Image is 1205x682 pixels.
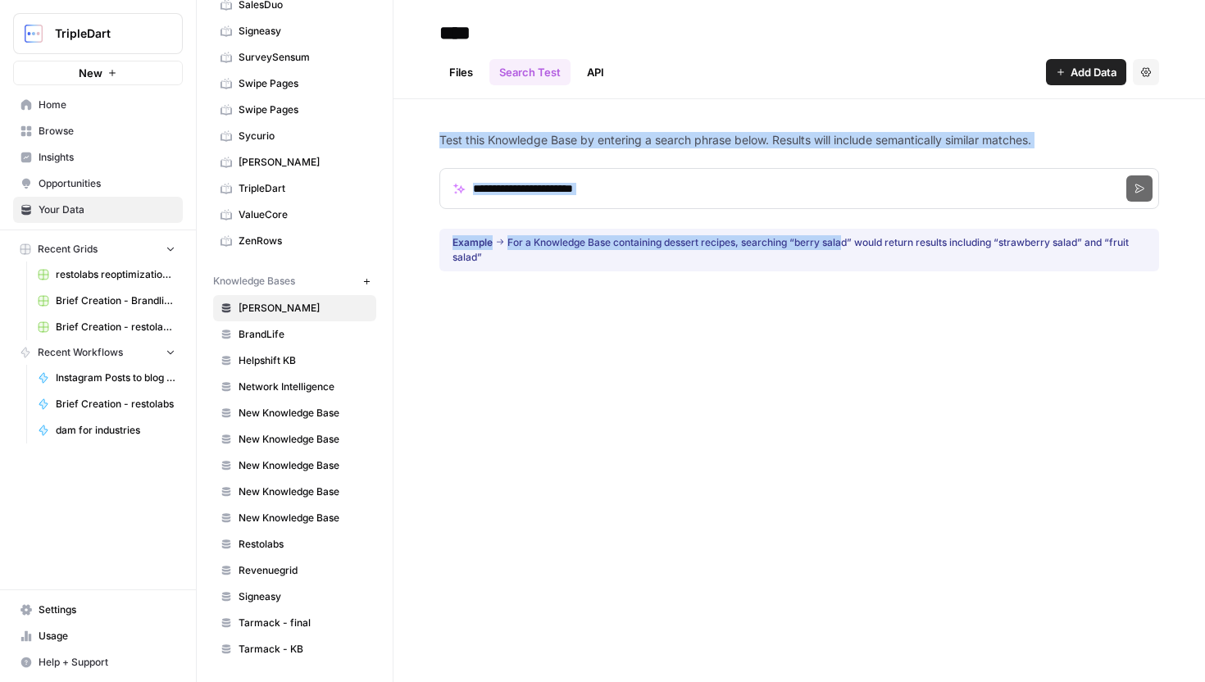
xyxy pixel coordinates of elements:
span: [PERSON_NAME] [239,301,369,316]
a: Network Intelligence [213,374,376,400]
span: TripleDart [239,181,369,196]
span: Tarmack - final [239,616,369,630]
span: Restolabs [239,537,369,552]
a: BrandLife [213,321,376,348]
a: New Knowledge Base [213,400,376,426]
span: Network Intelligence [239,380,369,394]
a: Restolabs [213,531,376,557]
a: Brief Creation - restolabs Grid [30,314,183,340]
a: ValueCore [213,202,376,228]
span: Knowledge Bases [213,274,295,289]
span: Swipe Pages [239,76,369,91]
div: For a Knowledge Base containing dessert recipes, searching “berry salad” would return results inc... [452,235,1146,265]
a: Search Test [489,59,571,85]
a: Usage [13,623,183,649]
a: Your Data [13,197,183,223]
span: Swipe Pages [239,102,369,117]
button: Recent Grids [13,237,183,261]
a: Sycurio [213,123,376,149]
span: Insights [39,150,175,165]
span: Browse [39,124,175,139]
span: Brief Creation - Brandlife Grid [56,293,175,308]
span: Usage [39,629,175,643]
span: New Knowledge Base [239,406,369,421]
span: restolabs reoptimizations aug [56,267,175,282]
a: Brief Creation - restolabs [30,391,183,417]
span: Example [452,236,493,248]
span: ZenRows [239,234,369,248]
span: New [79,65,102,81]
span: Help + Support [39,655,175,670]
a: Opportunities [13,170,183,197]
span: Home [39,98,175,112]
a: Swipe Pages [213,97,376,123]
a: New Knowledge Base [213,505,376,531]
a: Helpshift KB [213,348,376,374]
span: Signeasy [239,24,369,39]
a: New Knowledge Base [213,479,376,505]
span: BrandLife [239,327,369,342]
a: New Knowledge Base [213,452,376,479]
button: Add Data [1046,59,1126,85]
span: Add Data [1071,64,1116,80]
a: ZenRows [213,228,376,254]
a: restolabs reoptimizations aug [30,261,183,288]
span: Brief Creation - restolabs Grid [56,320,175,334]
img: TripleDart Logo [19,19,48,48]
span: New Knowledge Base [239,511,369,525]
span: ValueCore [239,207,369,222]
input: Search phrase [439,168,1159,209]
button: Help + Support [13,649,183,675]
a: New Knowledge Base [213,426,376,452]
a: Files [439,59,483,85]
a: [PERSON_NAME] [213,149,376,175]
a: Brief Creation - Brandlife Grid [30,288,183,314]
span: Opportunities [39,176,175,191]
span: Tarmack - KB [239,642,369,657]
p: Test this Knowledge Base by entering a search phrase below. Results will include semantically sim... [439,132,1159,148]
span: [PERSON_NAME] [239,155,369,170]
span: Helpshift KB [239,353,369,368]
a: Signeasy [213,18,376,44]
span: Sycurio [239,129,369,143]
a: Browse [13,118,183,144]
button: New [13,61,183,85]
span: TripleDart [55,25,154,42]
span: dam for industries [56,423,175,438]
a: Tarmack - final [213,610,376,636]
span: Settings [39,602,175,617]
button: Recent Workflows [13,340,183,365]
a: Insights [13,144,183,170]
a: Swipe Pages [213,70,376,97]
span: New Knowledge Base [239,484,369,499]
a: SurveySensum [213,44,376,70]
span: Recent Workflows [38,345,123,360]
a: dam for industries [30,417,183,443]
span: Recent Grids [38,242,98,257]
a: Settings [13,597,183,623]
a: [PERSON_NAME] [213,295,376,321]
span: Signeasy [239,589,369,604]
span: SurveySensum [239,50,369,65]
span: Brief Creation - restolabs [56,397,175,411]
button: Workspace: TripleDart [13,13,183,54]
a: Home [13,92,183,118]
a: Instagram Posts to blog articles [30,365,183,391]
a: Revenuegrid [213,557,376,584]
span: Your Data [39,202,175,217]
a: Tarmack - KB [213,636,376,662]
a: Signeasy [213,584,376,610]
a: TripleDart [213,175,376,202]
span: New Knowledge Base [239,458,369,473]
span: Instagram Posts to blog articles [56,371,175,385]
span: New Knowledge Base [239,432,369,447]
a: API [577,59,614,85]
span: Revenuegrid [239,563,369,578]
